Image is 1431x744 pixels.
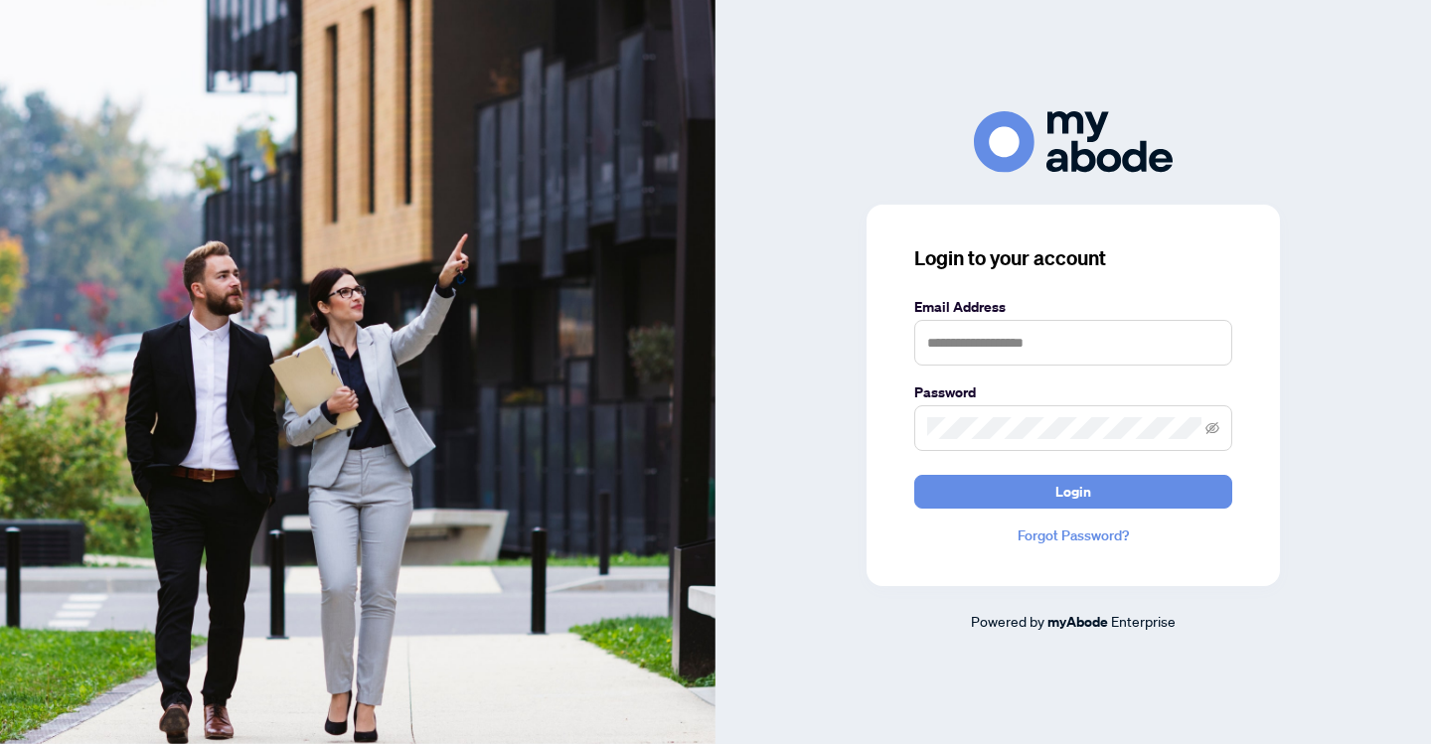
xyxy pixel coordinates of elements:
span: Powered by [971,612,1044,630]
a: myAbode [1047,611,1108,633]
label: Password [914,381,1232,403]
img: ma-logo [974,111,1173,172]
label: Email Address [914,296,1232,318]
span: eye-invisible [1205,421,1219,435]
span: Login [1055,476,1091,508]
a: Forgot Password? [914,524,1232,546]
span: Enterprise [1111,612,1176,630]
button: Login [914,475,1232,509]
h3: Login to your account [914,244,1232,272]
